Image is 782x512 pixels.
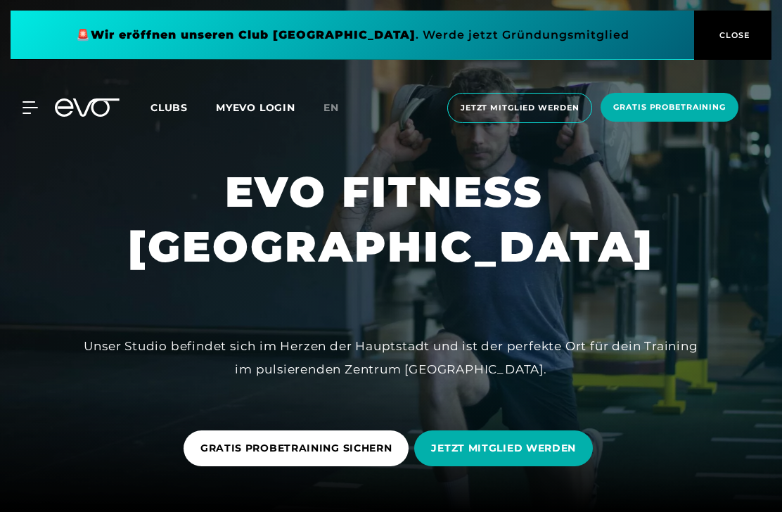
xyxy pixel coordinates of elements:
[150,101,188,114] span: Clubs
[150,101,216,114] a: Clubs
[443,93,596,123] a: Jetzt Mitglied werden
[716,29,750,41] span: CLOSE
[613,101,726,113] span: Gratis Probetraining
[184,420,415,477] a: GRATIS PROBETRAINING SICHERN
[323,100,356,116] a: en
[216,101,295,114] a: MYEVO LOGIN
[75,335,707,380] div: Unser Studio befindet sich im Herzen der Hauptstadt und ist der perfekte Ort für dein Training im...
[323,101,339,114] span: en
[200,441,392,456] span: GRATIS PROBETRAINING SICHERN
[596,93,743,123] a: Gratis Probetraining
[461,102,579,114] span: Jetzt Mitglied werden
[694,11,771,60] button: CLOSE
[414,420,598,477] a: JETZT MITGLIED WERDEN
[431,441,576,456] span: JETZT MITGLIED WERDEN
[128,165,654,274] h1: EVO FITNESS [GEOGRAPHIC_DATA]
